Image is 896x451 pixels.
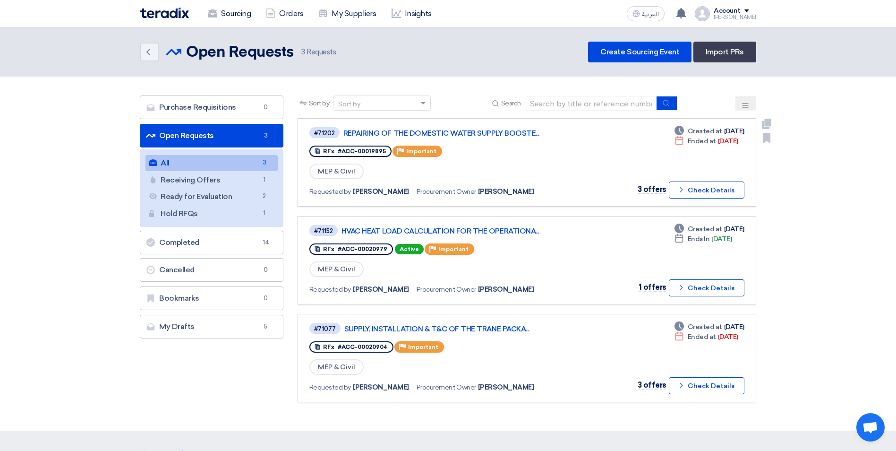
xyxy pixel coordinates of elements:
[688,332,716,342] span: Ended at
[417,285,476,295] span: Procurement Owner
[714,15,756,20] div: [PERSON_NAME]
[343,129,580,138] a: REPAIRING OF THE DOMESTIC WATER SUPPLY BOOSTE...
[627,6,665,21] button: العربية
[323,246,334,252] span: RFx
[309,187,351,197] span: Requested by
[309,98,330,108] span: Sort by
[260,265,272,275] span: 0
[714,7,741,15] div: Account
[314,228,333,234] div: #71152
[688,136,716,146] span: Ended at
[140,8,189,18] img: Teradix logo
[260,131,272,140] span: 3
[688,322,722,332] span: Created at
[301,47,336,58] span: Requests
[639,283,666,292] span: 1 offers
[309,164,364,179] span: MEP & Civil
[501,98,521,108] span: Search
[344,325,580,333] a: SUPPLY, INSTALLATION & T&C OF THE TRANE PACKA...
[145,206,278,222] a: Hold RFQs
[478,382,534,392] span: [PERSON_NAME]
[260,238,272,247] span: 14
[259,158,270,168] span: 3
[323,148,334,155] span: RFx
[674,224,744,234] div: [DATE]
[417,382,476,392] span: Procurement Owner
[260,103,272,112] span: 0
[258,3,311,24] a: Orders
[260,294,272,303] span: 0
[674,136,738,146] div: [DATE]
[140,124,283,147] a: Open Requests3
[353,187,409,197] span: [PERSON_NAME]
[259,208,270,218] span: 1
[338,99,360,109] div: Sort by
[406,148,436,155] span: Important
[688,126,722,136] span: Created at
[314,130,335,136] div: #71202
[438,246,469,252] span: Important
[353,285,409,295] span: [PERSON_NAME]
[856,413,885,442] div: Open chat
[674,332,738,342] div: [DATE]
[408,344,438,350] span: Important
[693,42,756,62] a: Import PRs
[259,191,270,201] span: 2
[384,3,439,24] a: Insights
[338,344,388,350] span: #ACC-00020904
[674,322,744,332] div: [DATE]
[140,258,283,282] a: Cancelled0
[338,246,387,252] span: #ACC-00020979
[338,148,386,155] span: #ACC-00019895
[140,286,283,310] a: Bookmarks0
[260,322,272,331] span: 5
[669,279,744,296] button: Check Details
[638,185,666,194] span: 3 offers
[309,261,364,277] span: MEP & Civil
[323,344,334,350] span: RFx
[688,234,710,244] span: Ends In
[301,48,305,56] span: 3
[478,187,534,197] span: [PERSON_NAME]
[674,126,744,136] div: [DATE]
[588,42,691,62] a: Create Sourcing Event
[688,224,722,234] span: Created at
[140,95,283,119] a: Purchase Requisitions0
[140,231,283,254] a: Completed14
[200,3,258,24] a: Sourcing
[638,381,666,390] span: 3 offers
[145,189,278,205] a: Ready for Evaluation
[314,326,336,332] div: #71077
[186,43,294,62] h2: Open Requests
[669,182,744,199] button: Check Details
[695,6,710,21] img: profile_test.png
[309,382,351,392] span: Requested by
[140,315,283,338] a: My Drafts5
[259,175,270,185] span: 1
[309,285,351,295] span: Requested by
[309,359,364,375] span: MEP & Civil
[145,155,278,171] a: All
[669,377,744,394] button: Check Details
[478,285,534,295] span: [PERSON_NAME]
[525,96,657,111] input: Search by title or reference number
[674,234,732,244] div: [DATE]
[145,172,278,188] a: Receiving Offers
[417,187,476,197] span: Procurement Owner
[341,227,578,235] a: HVAC HEAT LOAD CALCULATION FOR THE OPERATIONA...
[642,11,659,17] span: العربية
[353,382,409,392] span: [PERSON_NAME]
[311,3,384,24] a: My Suppliers
[395,244,424,254] span: Active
